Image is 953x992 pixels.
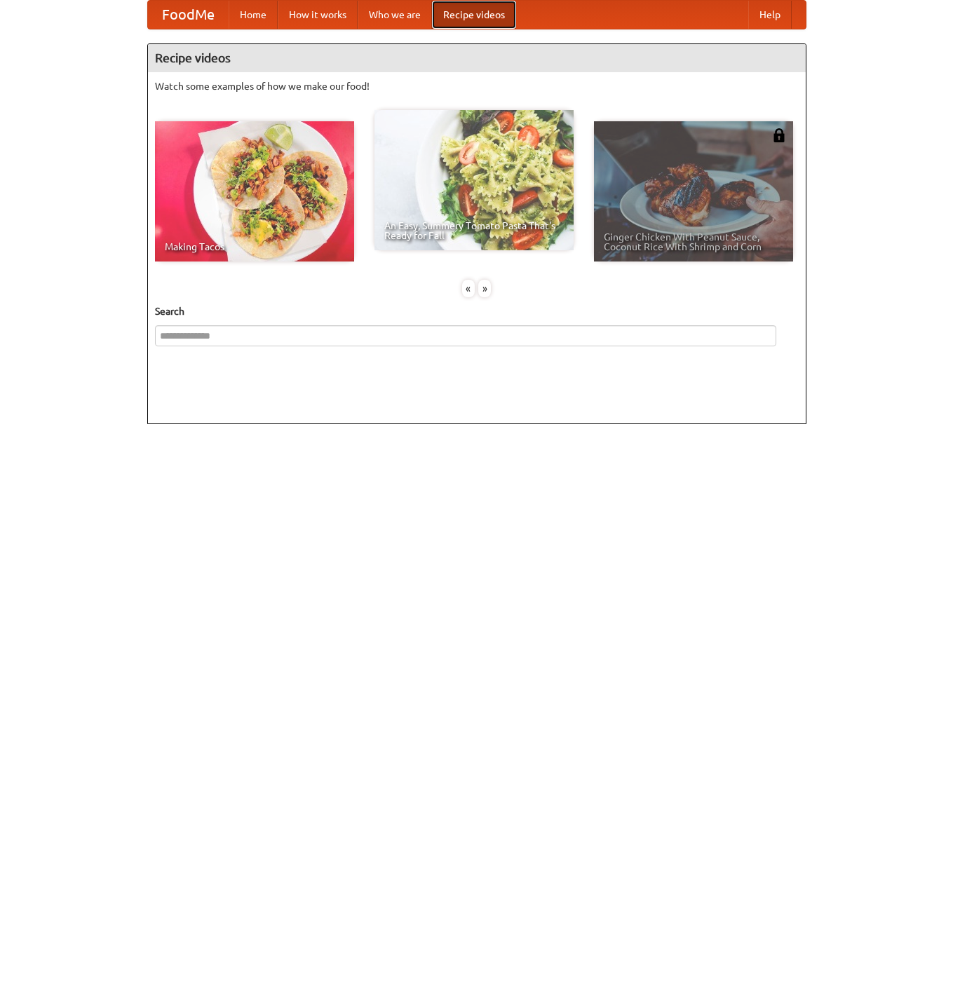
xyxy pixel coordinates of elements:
span: An Easy, Summery Tomato Pasta That's Ready for Fall [384,221,564,240]
img: 483408.png [772,128,786,142]
h4: Recipe videos [148,44,806,72]
h5: Search [155,304,799,318]
a: Home [229,1,278,29]
a: Help [748,1,792,29]
span: Making Tacos [165,242,344,252]
div: » [478,280,491,297]
a: How it works [278,1,358,29]
p: Watch some examples of how we make our food! [155,79,799,93]
a: Who we are [358,1,432,29]
a: FoodMe [148,1,229,29]
a: Making Tacos [155,121,354,261]
a: Recipe videos [432,1,516,29]
div: « [462,280,475,297]
a: An Easy, Summery Tomato Pasta That's Ready for Fall [374,110,574,250]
